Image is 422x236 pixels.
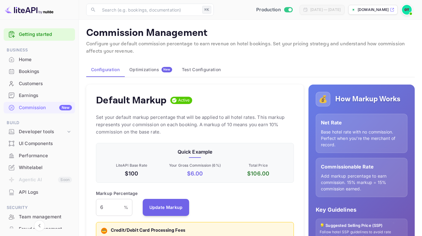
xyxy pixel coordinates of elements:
[19,92,72,99] div: Earnings
[4,186,75,198] a: API Logs
[4,78,75,90] div: Customers
[98,4,200,16] input: Search (e.g. bookings, documentation)
[19,104,72,111] div: Commission
[4,150,75,161] a: Performance
[19,226,72,233] div: Fraud management
[176,97,192,103] span: Active
[19,213,72,220] div: Team management
[402,5,412,15] img: Oussama Tali
[4,204,75,211] span: Security
[34,220,45,231] button: Collapse navigation
[86,27,415,39] p: Commission Management
[4,28,75,41] div: Getting started
[19,189,72,196] div: API Logs
[86,62,124,77] button: Configuration
[19,68,72,75] div: Bookings
[19,152,72,159] div: Performance
[4,47,75,54] span: Business
[96,199,124,216] input: 0
[19,164,72,171] div: Whitelabel
[228,163,289,168] p: Total Price
[96,94,167,106] h4: Default Markup
[4,102,75,113] a: CommissionNew
[162,68,172,71] span: New
[101,163,162,168] p: LiteAPI Base Rate
[4,66,75,77] a: Bookings
[318,94,328,105] p: 💰
[254,6,295,13] div: Switch to Sandbox mode
[4,54,75,65] a: Home
[4,162,75,173] a: Whitelabel
[4,223,75,234] a: Fraud management
[19,31,72,38] a: Getting started
[316,206,407,214] p: Key Guidelines
[256,6,281,13] span: Production
[111,227,289,234] p: Credit/Debit Card Processing Fees
[19,140,72,147] div: UI Components
[124,204,128,210] p: %
[4,120,75,126] span: Build
[4,90,75,101] a: Earnings
[101,169,162,178] p: $100
[358,7,389,12] p: [DOMAIN_NAME]
[310,7,341,12] div: [DATE] — [DATE]
[177,62,226,77] button: Test Configuration
[4,211,75,223] div: Team management
[59,105,72,110] div: New
[4,211,75,222] a: Team management
[4,127,75,137] div: Developer tools
[4,54,75,66] div: Home
[320,223,403,229] p: 💡 Suggested Selling Price (SSP)
[102,228,106,234] p: 💳
[19,80,72,87] div: Customers
[165,163,226,168] p: Your Gross Commission ( 6 %)
[228,169,289,178] p: $ 106.00
[4,78,75,89] a: Customers
[321,119,402,126] p: Net Rate
[165,169,226,178] p: $ 6.00
[321,163,402,170] p: Commissionable Rate
[129,67,172,72] div: Optimizations
[335,94,400,104] h5: How Markup Works
[4,138,75,149] a: UI Components
[321,173,402,192] p: Add markup percentage to earn commission. 15% markup = 15% commission earned.
[19,56,72,63] div: Home
[4,186,75,198] div: API Logs
[96,190,138,196] p: Markup Percentage
[321,129,402,148] p: Base hotel rate with no commission. Perfect when you're the merchant of record.
[202,6,211,14] div: ⌘K
[5,5,53,15] img: LiteAPI logo
[4,150,75,162] div: Performance
[4,102,75,114] div: CommissionNew
[101,148,289,155] p: Quick Example
[19,128,66,135] div: Developer tools
[96,114,294,136] p: Set your default markup percentage that will be applied to all hotel rates. This markup represent...
[86,40,415,55] p: Configure your default commission percentage to earn revenue on hotel bookings. Set your pricing ...
[143,199,189,216] button: Update Markup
